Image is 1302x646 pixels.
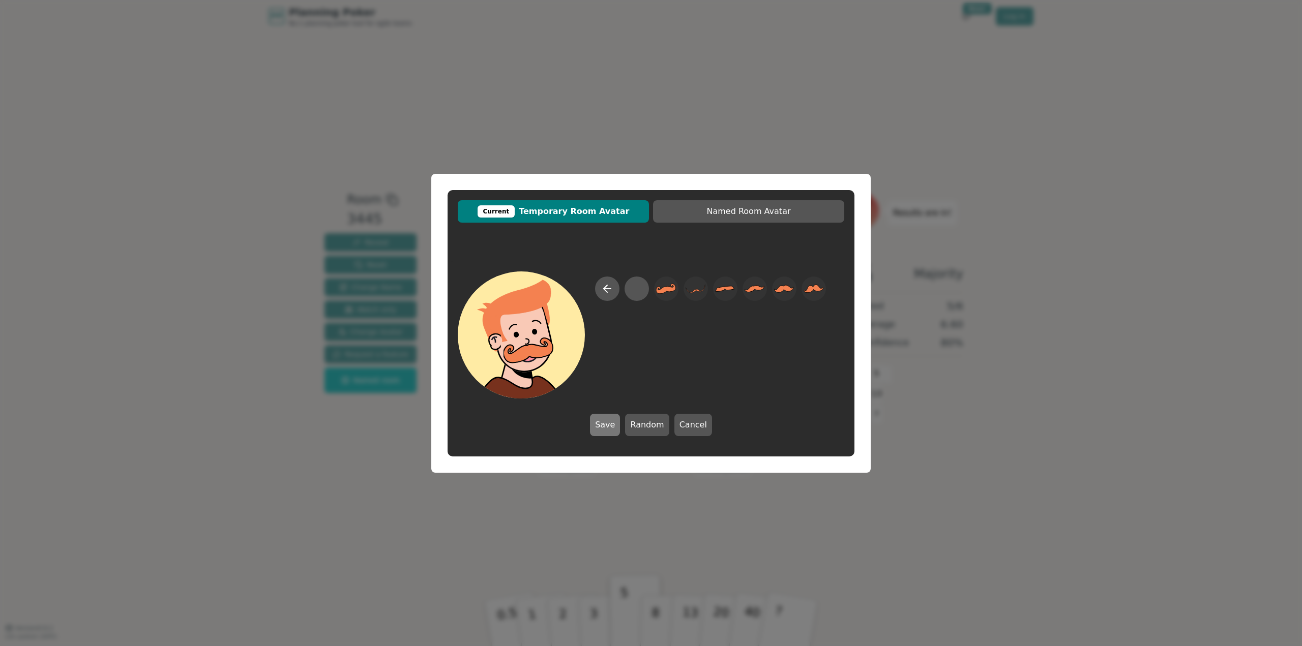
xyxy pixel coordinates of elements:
span: Named Room Avatar [658,205,839,218]
button: Named Room Avatar [653,200,844,223]
button: Save [590,414,620,436]
span: Temporary Room Avatar [463,205,644,218]
div: Current [478,205,515,218]
button: Random [625,414,669,436]
button: Cancel [674,414,712,436]
button: CurrentTemporary Room Avatar [458,200,649,223]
